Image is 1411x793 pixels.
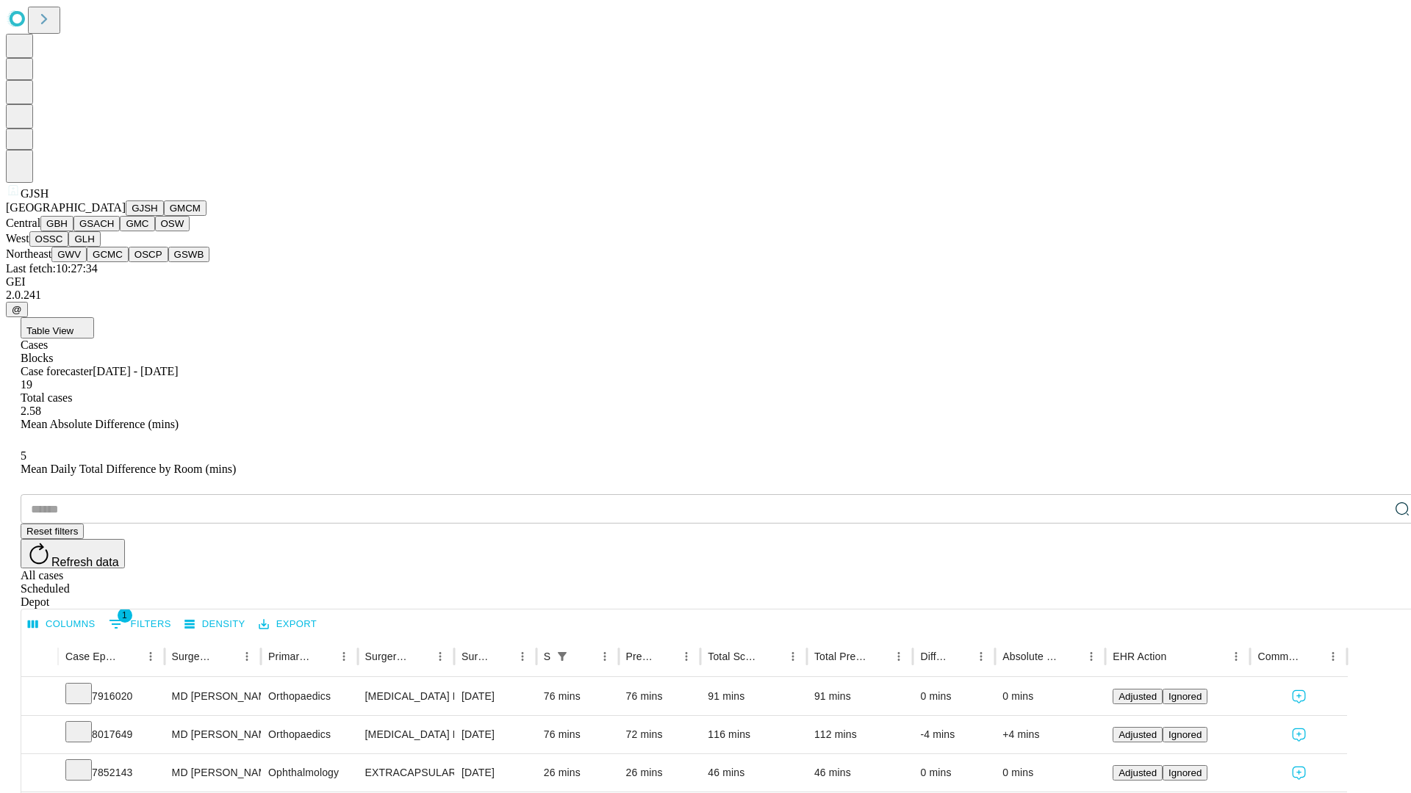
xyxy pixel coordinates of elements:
button: GSACH [73,216,120,231]
div: 116 mins [708,716,800,753]
button: Sort [574,646,595,667]
button: Menu [430,646,450,667]
button: Menu [140,646,161,667]
div: Primary Service [268,651,311,662]
button: OSCP [129,247,168,262]
div: Orthopaedics [268,678,350,715]
button: OSW [155,216,190,231]
span: Reset filters [26,526,78,537]
span: Adjusted [1119,691,1157,702]
button: Menu [676,646,697,667]
button: Menu [1226,646,1246,667]
div: Case Epic Id [65,651,118,662]
button: GBH [40,216,73,231]
div: Total Predicted Duration [814,651,867,662]
span: @ [12,304,22,315]
div: 2.0.241 [6,289,1405,302]
button: OSSC [29,231,69,247]
div: [DATE] [462,754,529,792]
div: Surgeon Name [172,651,215,662]
div: Predicted In Room Duration [626,651,655,662]
button: Ignored [1163,765,1207,781]
span: 5 [21,449,26,462]
button: Menu [1323,646,1343,667]
span: Adjusted [1119,729,1157,740]
div: 76 mins [544,716,611,753]
span: Ignored [1168,767,1202,778]
div: 46 mins [814,754,906,792]
button: Menu [783,646,803,667]
button: Menu [1081,646,1102,667]
div: 76 mins [626,678,694,715]
button: GMCM [164,200,207,216]
button: Menu [971,646,991,667]
span: 2.58 [21,405,41,417]
div: Absolute Difference [1002,651,1059,662]
button: Menu [237,646,257,667]
span: [GEOGRAPHIC_DATA] [6,201,126,214]
div: Surgery Name [365,651,408,662]
span: Adjusted [1119,767,1157,778]
button: Adjusted [1113,765,1163,781]
button: Density [181,613,249,636]
button: Menu [512,646,533,667]
button: GLH [68,231,100,247]
button: Expand [29,723,51,748]
span: Last fetch: 10:27:34 [6,262,98,275]
div: Scheduled In Room Duration [544,651,550,662]
button: Reset filters [21,524,84,539]
div: Ophthalmology [268,754,350,792]
button: Sort [120,646,140,667]
div: 0 mins [1002,678,1098,715]
span: [DATE] - [DATE] [93,365,178,377]
span: Ignored [1168,691,1202,702]
button: Sort [1060,646,1081,667]
span: Table View [26,325,73,336]
button: GSWB [168,247,210,262]
button: Sort [950,646,971,667]
button: Sort [868,646,888,667]
span: West [6,232,29,245]
button: Menu [334,646,354,667]
button: Ignored [1163,689,1207,704]
div: MD [PERSON_NAME] [PERSON_NAME] [172,716,254,753]
span: Refresh data [51,556,119,568]
div: MD [PERSON_NAME] [172,754,254,792]
div: +4 mins [1002,716,1098,753]
div: 8017649 [65,716,157,753]
button: GMC [120,216,154,231]
span: Case forecaster [21,365,93,377]
button: Menu [888,646,909,667]
div: MD [PERSON_NAME] [PERSON_NAME] [172,678,254,715]
div: 112 mins [814,716,906,753]
button: Show filters [105,612,175,636]
div: GEI [6,275,1405,289]
button: Ignored [1163,727,1207,742]
button: GJSH [126,200,164,216]
div: 7852143 [65,754,157,792]
div: EXTRACAPSULAR CATARACT REMOVAL WITH [MEDICAL_DATA] [365,754,447,792]
div: 1 active filter [552,646,572,667]
span: GJSH [21,187,49,200]
span: Total cases [21,391,72,404]
span: Ignored [1168,729,1202,740]
div: 0 mins [920,678,988,715]
button: Adjusted [1113,689,1163,704]
div: [MEDICAL_DATA] MEDIAL OR LATERAL MENISCECTOMY [365,716,447,753]
span: Mean Absolute Difference (mins) [21,418,179,430]
div: 91 mins [708,678,800,715]
span: 19 [21,378,32,391]
div: 26 mins [626,754,694,792]
div: 26 mins [544,754,611,792]
button: Refresh data [21,539,125,568]
div: Orthopaedics [268,716,350,753]
div: 91 mins [814,678,906,715]
div: Comments [1257,651,1300,662]
button: Sort [409,646,430,667]
div: [MEDICAL_DATA] MEDIAL OR LATERAL MENISCECTOMY [365,678,447,715]
div: 0 mins [920,754,988,792]
div: 76 mins [544,678,611,715]
button: Sort [313,646,334,667]
button: Export [255,613,320,636]
div: 46 mins [708,754,800,792]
